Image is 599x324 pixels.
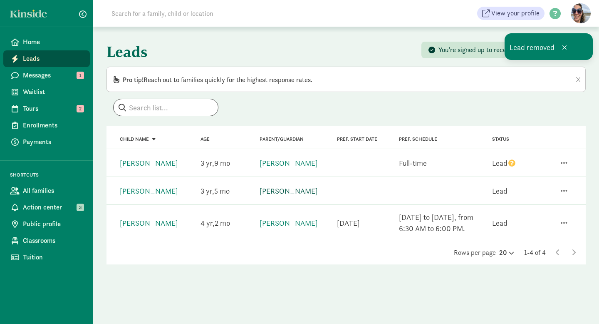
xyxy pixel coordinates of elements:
span: Classrooms [23,236,83,246]
a: [PERSON_NAME] [120,218,178,228]
a: Child name [120,136,156,142]
span: Home [23,37,83,47]
a: Waitlist [3,84,90,100]
span: Enrollments [23,120,83,130]
a: Tuition [3,249,90,266]
div: Lead [492,157,516,169]
span: Pref. Schedule [399,136,437,142]
a: Payments [3,134,90,150]
span: Status [492,136,509,142]
a: Messages 1 [3,67,90,84]
a: Tours 2 [3,100,90,117]
input: Search for a family, child or location [106,5,340,22]
span: Pro tip! [123,75,144,84]
a: All families [3,182,90,199]
span: Public profile [23,219,83,229]
span: Reach out to families quickly for the highest response rates. [123,75,312,84]
div: [DATE] to [DATE], from 6:30 AM to 6:00 PM. [399,212,482,234]
span: Waitlist [23,87,83,97]
a: [PERSON_NAME] [260,186,318,196]
span: 3 [77,204,84,211]
a: Classrooms [3,232,90,249]
a: Enrollments [3,117,90,134]
span: Messages [23,70,83,80]
div: Rows per page 1-4 of 4 [106,248,586,258]
a: Public profile [3,216,90,232]
a: Age [200,136,210,142]
span: Tours [23,104,83,114]
input: Search list... [114,99,218,116]
span: Leads [23,54,83,64]
a: [PERSON_NAME] [260,218,318,228]
span: All families [23,186,83,196]
div: [DATE] [337,217,360,229]
a: Action center 3 [3,199,90,216]
iframe: Chat Widget [557,284,599,324]
span: 3 [200,158,214,168]
a: View your profile [477,7,545,20]
div: Lead [492,185,507,197]
span: 2 [77,105,84,112]
div: Full-time [399,157,427,169]
h1: Leads [106,37,344,67]
a: Parent/Guardian [260,136,304,142]
span: Pref. Start Date [337,136,377,142]
a: [PERSON_NAME] [120,158,178,168]
a: [PERSON_NAME] [260,158,318,168]
span: 9 [214,158,230,168]
span: Child name [120,136,149,142]
a: [PERSON_NAME] [120,186,178,196]
div: Lead removed [505,33,593,60]
span: 3 [200,186,214,196]
span: Action center [23,202,83,212]
span: Payments [23,137,83,147]
div: You’re signed up to receive leads [438,45,579,55]
span: 2 [215,218,230,228]
div: Lead [492,217,507,229]
span: Tuition [23,252,83,262]
span: 5 [214,186,230,196]
div: 20 [499,248,514,258]
a: Leads [3,50,90,67]
span: View your profile [491,8,540,18]
a: Home [3,34,90,50]
span: 4 [200,218,215,228]
span: 1 [77,72,84,79]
